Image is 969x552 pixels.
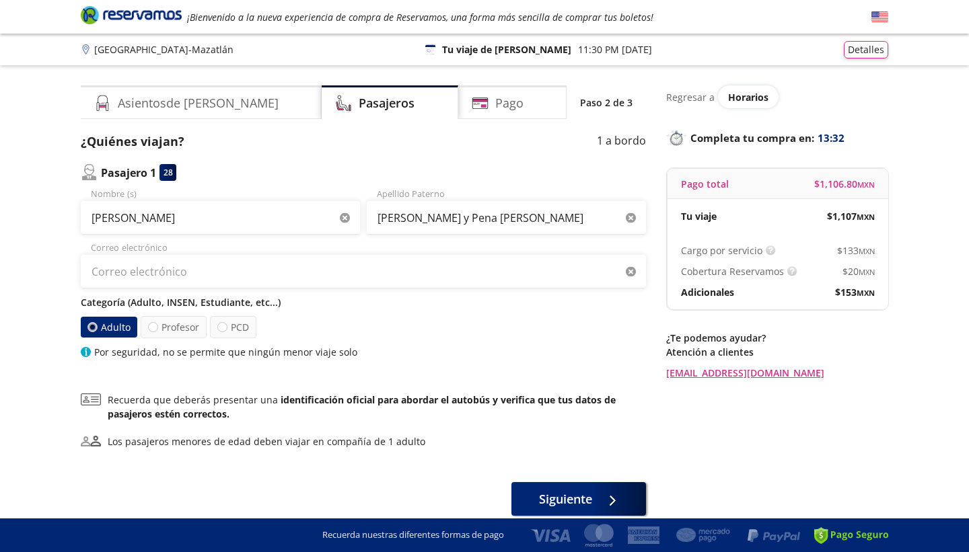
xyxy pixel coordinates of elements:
span: 13:32 [818,130,845,146]
div: Los pasajeros menores de edad deben viajar en compañía de 1 adulto [108,434,425,448]
p: [GEOGRAPHIC_DATA] - Mazatlán [94,42,234,56]
p: 11:30 PM [DATE] [578,42,652,56]
h4: Pago [495,94,524,112]
small: MXN [857,180,875,190]
small: MXN [859,267,875,277]
a: [EMAIL_ADDRESS][DOMAIN_NAME] [666,366,888,380]
p: Tu viaje [681,209,717,223]
i: Brand Logo [81,5,182,25]
small: MXN [857,212,875,222]
h4: Pasajeros [359,94,415,112]
small: MXN [859,246,875,256]
small: MXN [857,288,875,298]
p: Pasajero 1 [101,165,156,181]
p: Tu viaje de [PERSON_NAME] [442,42,571,56]
span: $ 133 [837,243,875,258]
span: Horarios [728,91,768,104]
button: Siguiente [511,482,646,516]
div: Regresar a ver horarios [666,85,888,108]
a: Brand Logo [81,5,182,29]
p: ¿Quiénes viajan? [81,132,184,151]
label: PCD [210,316,256,338]
input: Correo electrónico [81,255,646,288]
span: $ 20 [842,264,875,278]
p: Adicionales [681,285,734,299]
button: English [871,9,888,26]
span: Siguiente [539,490,592,508]
input: Apellido Paterno [367,201,646,235]
p: Paso 2 de 3 [580,95,633,110]
span: $ 1,107 [827,209,875,223]
span: $ 1,106.80 [814,177,875,191]
p: 1 a bordo [597,132,646,151]
div: 28 [159,164,176,181]
span: $ 153 [835,285,875,299]
p: Cargo por servicio [681,243,762,258]
p: ¿Te podemos ayudar? [666,331,888,345]
em: ¡Bienvenido a la nueva experiencia de compra de Reservamos, una forma más sencilla de comprar tus... [187,11,653,24]
p: Por seguridad, no se permite que ningún menor viaje solo [94,345,357,359]
input: Nombre (s) [81,201,360,235]
p: Recuerda que deberás presentar una [108,393,646,421]
p: Pago total [681,177,729,191]
p: Atención a clientes [666,345,888,359]
p: Recuerda nuestras diferentes formas de pago [322,528,504,542]
button: Detalles [844,41,888,58]
p: Categoría (Adulto, INSEN, Estudiante, etc...) [81,295,646,309]
p: Completa tu compra en : [666,128,888,147]
b: identificación oficial para abordar el autobús y verifica que tus datos de pasajeros estén correc... [108,393,616,420]
h4: Asientos de [PERSON_NAME] [118,94,279,112]
label: Profesor [141,316,207,338]
p: Cobertura Reservamos [681,264,784,278]
label: Adulto [81,317,138,338]
p: Regresar a [666,90,715,104]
